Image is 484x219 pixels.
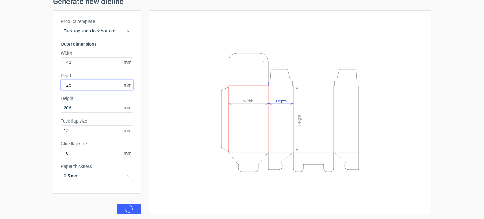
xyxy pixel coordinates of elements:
[122,58,133,67] span: mm
[122,148,133,158] span: mm
[61,50,133,56] label: Width
[276,98,287,103] tspan: Depth
[61,141,133,147] label: Glue flap size
[243,98,253,103] tspan: Width
[64,28,126,34] span: Tuck top snap lock bottom
[61,163,133,170] label: Paper thickness
[61,118,133,124] label: Tuck flap size
[61,18,133,25] label: Product template
[122,80,133,90] span: mm
[61,41,133,47] h3: Outer dimensions
[61,72,133,79] label: Depth
[122,126,133,135] span: mm
[61,95,133,101] label: Height
[297,114,302,126] tspan: Height
[122,103,133,112] span: mm
[64,173,126,179] span: 0.5 mm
